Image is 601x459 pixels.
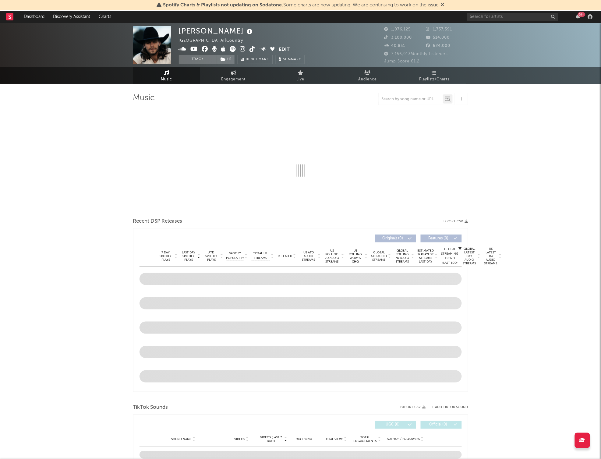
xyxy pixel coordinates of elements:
a: Music [133,67,200,84]
button: Export CSV [443,220,468,223]
span: Spotify Charts & Playlists not updating on Sodatone [163,3,282,8]
button: Edit [279,46,290,54]
span: US Rolling WoW % Chg [347,249,364,263]
div: 6M Trend [290,437,318,442]
a: Playlists/Charts [401,67,468,84]
span: Benchmark [246,56,269,63]
a: Live [267,67,334,84]
span: Spotify Popularity [226,251,244,260]
span: Jump Score: 61.2 [384,59,420,63]
span: Videos [235,438,245,441]
span: US Latest Day Audio Streams [484,247,498,265]
span: Summary [283,58,301,61]
span: US Rolling 7D Audio Streams [324,249,341,263]
span: Videos (last 7 days) [259,436,283,443]
a: Audience [334,67,401,84]
button: Summary [276,55,305,64]
span: Sound Name [171,438,192,441]
span: Playlists/Charts [419,76,450,83]
a: Charts [94,11,115,23]
span: Official ( 0 ) [425,423,453,427]
span: 1,076,125 [384,27,411,31]
span: 7 Day Spotify Plays [158,251,174,262]
span: 1,737,591 [426,27,452,31]
span: Total Engagements [353,436,377,443]
span: Features ( 0 ) [425,237,453,240]
span: 40,851 [384,44,405,48]
button: Features(0) [421,235,462,242]
input: Search by song name or URL [379,97,443,102]
a: Discovery Assistant [49,11,94,23]
a: Engagement [200,67,267,84]
button: Track [179,55,217,64]
span: Music [161,76,172,83]
span: Originals ( 0 ) [379,237,407,240]
a: Benchmark [238,55,273,64]
span: ( 1 ) [217,55,235,64]
button: + Add TikTok Sound [426,406,468,409]
span: 3,100,000 [384,36,412,40]
span: Author / Followers [387,437,420,441]
span: Audience [358,76,377,83]
span: Global Rolling 7D Audio Streams [394,249,411,263]
span: Total Views [324,438,343,441]
input: Search for artists [467,13,558,21]
button: + Add TikTok Sound [432,406,468,409]
span: Recent DSP Releases [133,218,182,225]
span: 7,156,913 Monthly Listeners [384,52,448,56]
button: Official(0) [421,421,462,429]
button: (1) [217,55,235,64]
span: Estimated % Playlist Streams Last Day [418,249,434,263]
span: Dismiss [441,3,444,8]
button: Export CSV [401,406,426,409]
button: 99+ [576,14,580,19]
span: Live [297,76,305,83]
div: [PERSON_NAME] [179,26,254,36]
span: Engagement [221,76,246,83]
span: TikTok Sounds [133,404,168,411]
span: Last Day Spotify Plays [181,251,197,262]
span: Global Latest Day Audio Streams [462,247,477,265]
span: : Some charts are now updating. We are continuing to work on the issue [163,3,439,8]
span: Global ATD Audio Streams [371,251,387,262]
span: Total US Streams [251,251,270,260]
span: UGC ( 0 ) [379,423,407,427]
button: UGC(0) [375,421,416,429]
div: Global Streaming Trend (Last 60D) [441,247,459,265]
span: US ATD Audio Streams [300,251,317,262]
button: Originals(0) [375,235,416,242]
a: Dashboard [19,11,49,23]
span: 514,000 [426,36,450,40]
span: ATD Spotify Plays [203,251,220,262]
span: Released [278,254,292,258]
div: 99 + [578,12,585,17]
div: [GEOGRAPHIC_DATA] | Country [179,37,250,44]
span: 624,000 [426,44,451,48]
